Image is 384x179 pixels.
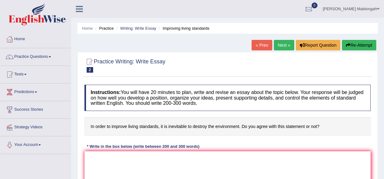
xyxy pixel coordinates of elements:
a: Home [0,31,71,46]
li: Practice [94,25,114,31]
h2: Practice Writing: Write Essay [84,57,165,73]
a: Predictions [0,83,71,99]
a: « Prev [252,40,272,50]
a: Success Stories [0,101,71,117]
b: Instructions: [91,90,121,95]
a: Writing: Write Essay [120,26,156,31]
button: Re-Attempt [342,40,376,50]
a: Next » [274,40,294,50]
button: Report Question [296,40,340,50]
a: Your Account [0,136,71,152]
h4: In order to improve living standards, it is inevitable to destroy the environment. Do you agree w... [84,117,371,136]
h4: You will have 20 minutes to plan, write and revise an essay about the topic below. Your response ... [84,85,371,111]
div: * Write in the box below (write between 200 and 300 words) [84,143,202,149]
span: 2 [87,67,93,73]
a: Strategy Videos [0,119,71,134]
a: Home [82,26,93,31]
span: 0 [312,2,318,8]
a: Tests [0,66,71,81]
a: Practice Questions [0,48,71,64]
li: Improving living standards [157,25,209,31]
